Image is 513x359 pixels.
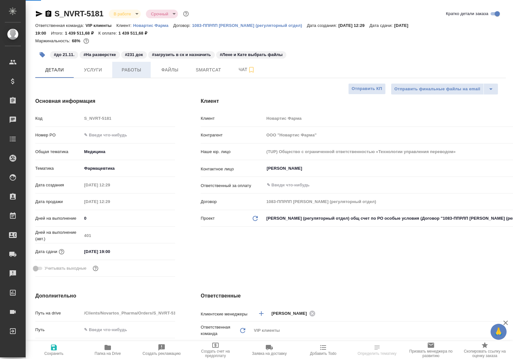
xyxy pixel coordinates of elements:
button: Выбери, если сб и вс нужно считать рабочими днями для выполнения заказа. [91,264,100,273]
p: #231 док [125,52,143,58]
div: VIP клиенты [252,325,506,336]
span: 231 док [121,52,147,57]
button: Скопировать ссылку [45,10,52,18]
div: [PERSON_NAME] [272,309,318,317]
p: #загрузить в ск и назначить [152,52,211,58]
button: Добавить тэг [35,48,49,62]
span: Определить тематику [357,351,396,356]
p: Договор [201,199,264,205]
p: Проект [201,215,215,222]
p: Клиент: [116,23,133,28]
input: ✎ Введи что-нибудь [82,247,138,256]
p: Ответственная команда [201,324,239,337]
span: Файлы [155,66,185,74]
span: [PERSON_NAME] [272,310,311,317]
p: Дата создания [35,182,82,188]
p: Наше юр. лицо [201,149,264,155]
div: Медицина [82,146,175,157]
button: Заявка на доставку [242,341,296,359]
span: до 21.11. [49,52,79,57]
button: Сохранить [27,341,81,359]
p: К оплате: [98,31,119,36]
p: 1 439 511,68 ₽ [119,31,152,36]
p: Клиент [201,115,264,122]
input: ✎ Введи что-нибудь [82,214,175,223]
button: Создать счет на предоплату [189,341,242,359]
p: Дата сдачи: [369,23,394,28]
span: Скопировать ссылку на оценку заказа [462,349,508,358]
h4: Ответственные [201,292,506,300]
button: Добавить Todo [296,341,350,359]
input: Пустое поле [82,308,175,318]
p: Общая тематика [35,149,82,155]
button: Срочный [149,11,170,17]
button: Призвать менеджера по развитию [404,341,458,359]
span: Чат [231,66,262,74]
p: Дата продажи [35,199,82,205]
span: 🙏 [493,325,504,339]
div: В работе [109,10,141,18]
span: Smartcat [193,66,224,74]
p: Путь [35,327,82,333]
input: Пустое поле [82,197,138,206]
a: S_NVRT-5181 [55,9,104,18]
button: Open [502,313,504,314]
p: 1083-ППРЛП [PERSON_NAME] (регуляторный отдел) [192,23,307,28]
p: #На разверстке [83,52,116,58]
input: ✎ Введи что-нибудь [82,130,175,140]
span: Кратко детали заказа [446,11,488,17]
span: Заявка на доставку [252,351,287,356]
p: Дней на выполнение [35,215,82,222]
span: Папка на Drive [95,351,121,356]
button: Создать рекламацию [135,341,189,359]
button: 379135.28 RUB; [82,37,90,45]
p: Договор: [173,23,192,28]
p: #Лене и Кате выбрать файлы [220,52,283,58]
span: Создать счет на предоплату [192,349,239,358]
button: Скопировать ссылку на оценку заказа [458,341,512,359]
span: Сохранить [44,351,63,356]
p: Маржинальность: [35,38,72,43]
span: Детали [39,66,70,74]
p: Дата сдачи [35,249,57,255]
button: Отправить КП [348,83,386,94]
button: Отправить финальные файлы на email [391,83,484,95]
p: Тематика [35,165,82,172]
input: Пустое поле [82,114,175,123]
h4: Основная информация [35,97,175,105]
button: 🙏 [491,324,507,340]
p: Код [35,115,82,122]
button: Доп статусы указывают на важность/срочность заказа [182,10,190,18]
p: #до 21.11. [54,52,74,58]
p: VIP клиенты [86,23,116,28]
button: Добавить менеджера [254,306,269,321]
p: Дата создания: [307,23,338,28]
span: Отправить финальные файлы на email [394,86,480,93]
p: Контактное лицо [201,166,264,172]
button: Скопировать ссылку для ЯМессенджера [35,10,43,18]
p: Номер PO [35,132,82,138]
h4: Дополнительно [35,292,175,300]
svg: Подписаться [248,66,255,74]
button: Определить тематику [350,341,404,359]
a: Новартис Фарма [133,22,173,28]
span: Призвать менеджера по развитию [408,349,454,358]
span: Отправить КП [352,85,382,93]
p: Контрагент [201,132,264,138]
span: загрузить в ск и назначить [147,52,215,57]
p: Итого: [51,31,65,36]
span: Добавить Todo [310,351,336,356]
input: ✎ Введи что-нибудь [82,325,175,334]
p: Клиентские менеджеры [201,311,252,317]
button: Папка на Drive [81,341,135,359]
span: Учитывать выходные [45,265,87,272]
span: Работы [116,66,147,74]
button: В работе [112,11,133,17]
p: Дней на выполнение (авт.) [35,229,82,242]
p: Путь на drive [35,310,82,316]
p: 1 439 511,68 ₽ [65,31,98,36]
input: Пустое поле [82,180,138,190]
div: Фармацевтика [82,163,175,174]
p: Ответственная команда: [35,23,86,28]
span: Услуги [78,66,108,74]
